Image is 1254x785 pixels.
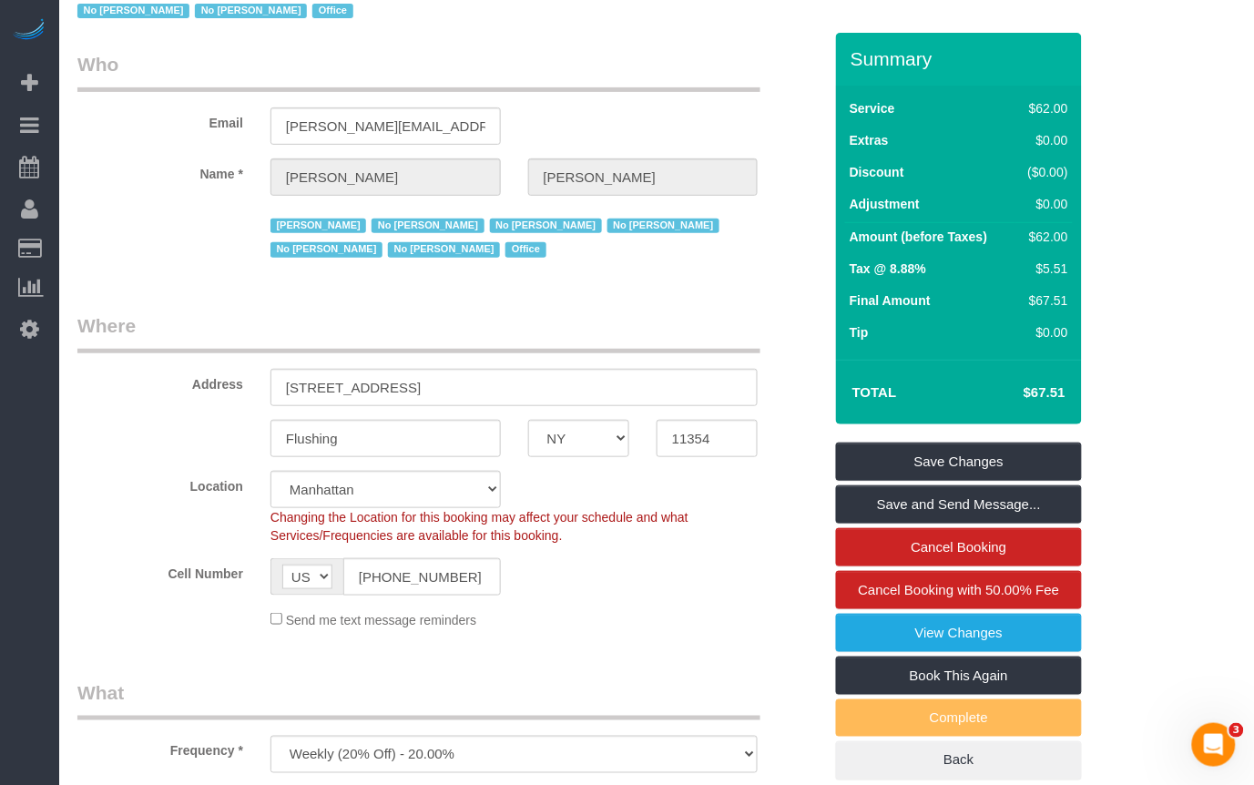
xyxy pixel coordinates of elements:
[850,323,869,342] label: Tip
[64,558,257,583] label: Cell Number
[850,99,895,117] label: Service
[1020,163,1068,181] div: ($0.00)
[851,48,1073,69] h3: Summary
[836,485,1082,524] a: Save and Send Message...
[64,158,257,183] label: Name *
[11,18,47,44] img: Automaid Logo
[836,657,1082,695] a: Book This Again
[836,528,1082,566] a: Cancel Booking
[969,385,1065,401] h4: $67.51
[372,219,484,233] span: No [PERSON_NAME]
[836,443,1082,481] a: Save Changes
[852,384,897,400] strong: Total
[1020,323,1068,342] div: $0.00
[1020,131,1068,149] div: $0.00
[343,558,501,596] input: Cell Number
[195,4,307,18] span: No [PERSON_NAME]
[64,471,257,495] label: Location
[312,4,352,18] span: Office
[1229,723,1244,738] span: 3
[850,291,931,310] label: Final Amount
[1020,228,1068,246] div: $62.00
[64,107,257,132] label: Email
[528,158,759,196] input: Last Name
[1020,195,1068,213] div: $0.00
[270,219,366,233] span: [PERSON_NAME]
[836,614,1082,652] a: View Changes
[850,228,987,246] label: Amount (before Taxes)
[77,4,189,18] span: No [PERSON_NAME]
[836,741,1082,780] a: Back
[270,510,688,543] span: Changing the Location for this booking may affect your schedule and what Services/Frequencies are...
[64,369,257,393] label: Address
[850,260,926,278] label: Tax @ 8.88%
[850,163,904,181] label: Discount
[77,679,760,720] legend: What
[657,420,758,457] input: Zip Code
[1020,99,1068,117] div: $62.00
[388,242,500,257] span: No [PERSON_NAME]
[270,158,501,196] input: First Name
[607,219,719,233] span: No [PERSON_NAME]
[77,312,760,353] legend: Where
[1020,291,1068,310] div: $67.51
[77,51,760,92] legend: Who
[850,195,920,213] label: Adjustment
[64,736,257,760] label: Frequency *
[270,107,501,145] input: Email
[859,582,1060,597] span: Cancel Booking with 50.00% Fee
[836,571,1082,609] a: Cancel Booking with 50.00% Fee
[490,219,602,233] span: No [PERSON_NAME]
[286,613,476,627] span: Send me text message reminders
[270,242,382,257] span: No [PERSON_NAME]
[1020,260,1068,278] div: $5.51
[505,242,545,257] span: Office
[850,131,889,149] label: Extras
[1192,723,1236,767] iframe: Intercom live chat
[270,420,501,457] input: City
